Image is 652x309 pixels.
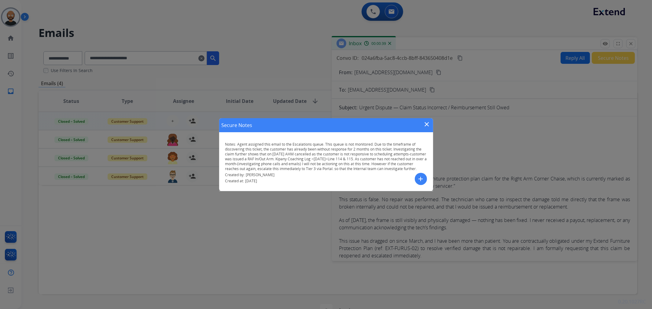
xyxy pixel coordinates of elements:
p: 0.20.1027RC [618,298,646,305]
span: Notes: [225,142,236,147]
span: Created at: [225,178,244,184]
h1: Secure Notes [222,122,252,129]
mat-icon: close [423,121,431,128]
span: Created by: [225,172,245,177]
span: Agent assigned this email to the Escalations queue. This queue is not monitored. Due to the timef... [225,142,427,171]
span: [PERSON_NAME] [246,172,275,177]
mat-icon: add [417,175,425,183]
span: [DATE] [245,178,257,184]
